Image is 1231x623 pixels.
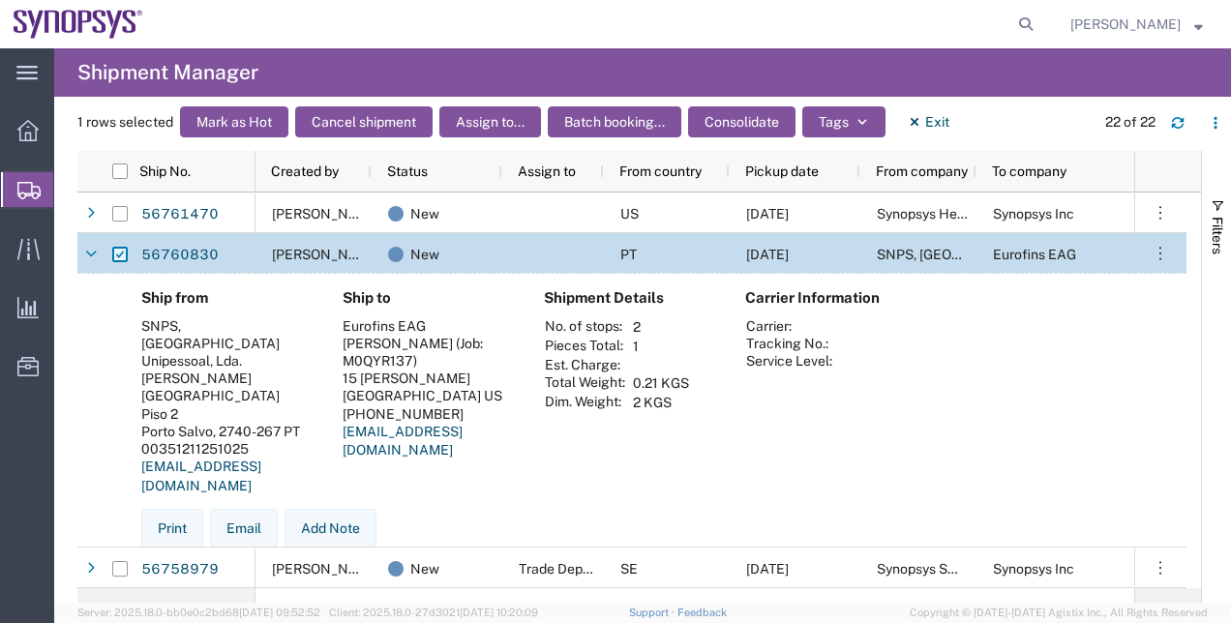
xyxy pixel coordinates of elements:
span: Client: 2025.18.0-27d3021 [329,607,538,618]
span: [DATE] 10:20:09 [460,607,538,618]
span: Synopsys Inc [993,561,1074,577]
h4: Carrier Information [745,289,900,307]
span: 09/10/2025 [746,247,789,262]
div: Porto Salvo, 2740-267 PT [141,423,312,440]
div: [PHONE_NUMBER] [343,405,513,423]
button: [PERSON_NAME] [1069,13,1204,36]
a: 56761470 [140,199,220,230]
th: Tracking No.: [745,335,833,352]
span: Synopsys Sweden AB [877,561,1010,577]
span: Rachelle Varela [1070,14,1181,35]
th: Est. Charge: [544,356,626,373]
span: Created by [271,163,339,179]
span: Sweeney Trozell [272,561,382,577]
span: Synopsys Inc [993,206,1074,222]
span: 09/10/2025 [746,561,789,577]
button: Tags [802,106,886,137]
button: Mark as Hot [180,106,288,137]
span: Ship No. [139,163,191,179]
span: Diogo Tomas [272,247,382,262]
span: Trade Department [519,561,632,577]
a: [EMAIL_ADDRESS][DOMAIN_NAME] [343,424,463,459]
span: Server: 2025.18.0-bb0e0c2bd68 [77,607,320,618]
span: US [620,206,639,222]
h4: Ship to [343,289,513,307]
div: 15 [PERSON_NAME] [343,370,513,387]
span: New [410,549,439,589]
span: Pickup date [745,163,819,179]
span: Assign to [518,163,576,179]
div: [GEOGRAPHIC_DATA] US [343,387,513,404]
span: 1 rows selected [77,112,173,133]
span: 09/09/2025 [746,206,789,222]
h4: Shipment Manager [77,48,258,97]
th: Pieces Total: [544,337,626,356]
button: Batch booking... [548,106,681,137]
span: New [410,234,439,275]
span: SNPS, Portugal Unipessoal, Lda. [877,247,1161,262]
div: Eurofins EAG [343,317,513,335]
button: Add Note [285,509,376,548]
td: 0.21 KGS [626,373,696,393]
div: [PERSON_NAME] (Job: M0QYR137) [343,335,513,370]
button: Consolidate [688,106,796,137]
span: Kathy Stocker [272,206,382,222]
div: Piso 2 [141,405,312,423]
div: SNPS, [GEOGRAPHIC_DATA] Unipessoal, Lda. [141,317,312,371]
td: 2 [626,317,696,337]
a: [EMAIL_ADDRESS][DOMAIN_NAME] [141,459,261,493]
div: 00351211251025 [141,440,312,458]
span: [DATE] 09:52:52 [239,607,320,618]
h4: Shipment Details [544,289,714,307]
span: Synopsys Headquarters USSV [877,206,1064,222]
span: Status [387,163,428,179]
span: PT [620,247,637,262]
img: logo [14,10,143,39]
th: No. of stops: [544,317,626,337]
span: Filters [1210,217,1225,254]
th: Dim. Weight: [544,393,626,412]
div: [PERSON_NAME] [141,370,312,387]
a: Feedback [677,607,727,618]
button: Cancel shipment [295,106,433,137]
span: New [410,193,439,234]
span: To company [992,163,1066,179]
span: Eurofins EAG [993,247,1076,262]
th: Service Level: [745,352,833,370]
a: 56758979 [140,554,220,585]
span: Copyright © [DATE]-[DATE] Agistix Inc., All Rights Reserved [910,605,1208,621]
button: Assign to... [439,106,541,137]
a: Support [629,607,677,618]
div: [GEOGRAPHIC_DATA] [141,387,312,404]
button: Print [141,509,203,548]
a: 56760830 [140,240,220,271]
th: Total Weight: [544,373,626,393]
td: 2 KGS [626,393,696,412]
th: Carrier: [745,317,833,335]
span: SE [620,561,638,577]
span: From company [876,163,968,179]
div: 22 of 22 [1105,112,1156,133]
button: Exit [892,106,965,137]
button: Email [210,509,278,548]
h4: Ship from [141,289,312,307]
td: 1 [626,337,696,356]
span: From country [619,163,702,179]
